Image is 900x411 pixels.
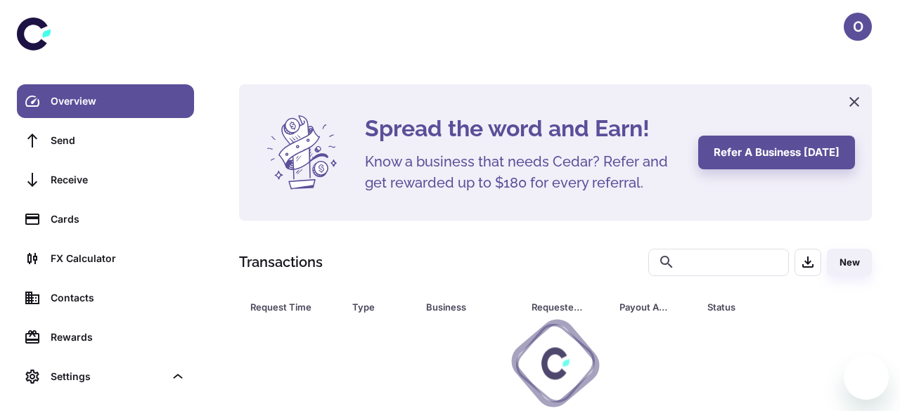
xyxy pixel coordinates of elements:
[51,290,186,306] div: Contacts
[17,84,194,118] a: Overview
[51,369,165,384] div: Settings
[17,202,194,236] a: Cards
[619,297,672,317] div: Payout Amount
[17,320,194,354] a: Rewards
[352,297,391,317] div: Type
[619,297,690,317] span: Payout Amount
[17,163,194,197] a: Receive
[707,297,795,317] div: Status
[352,297,409,317] span: Type
[365,112,681,145] h4: Spread the word and Earn!
[51,251,186,266] div: FX Calculator
[17,360,194,393] div: Settings
[51,133,186,148] div: Send
[844,13,872,41] button: O
[51,172,186,188] div: Receive
[365,151,681,193] h5: Know a business that needs Cedar? Refer and get rewarded up to $180 for every referral.
[51,211,186,227] div: Cards
[707,297,814,317] span: Status
[250,297,317,317] div: Request Time
[51,93,186,109] div: Overview
[532,297,584,317] div: Requested Amount
[17,124,194,157] a: Send
[827,249,872,276] button: New
[51,330,186,345] div: Rewards
[844,355,889,400] iframe: Button to launch messaging window
[239,252,323,273] h1: Transactions
[17,281,194,315] a: Contacts
[532,297,603,317] span: Requested Amount
[250,297,335,317] span: Request Time
[17,242,194,275] a: FX Calculator
[698,136,855,169] button: Refer a business [DATE]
